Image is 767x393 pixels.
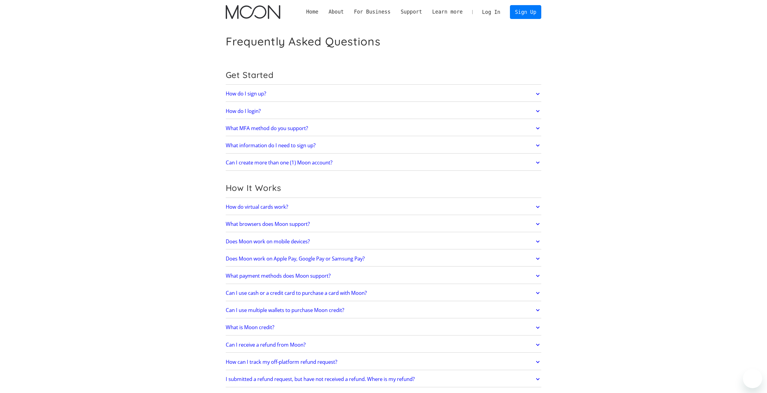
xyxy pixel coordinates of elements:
h2: I submitted a refund request, but have not received a refund. Where is my refund? [226,376,415,382]
a: How do virtual cards work? [226,201,542,213]
a: Sign Up [510,5,541,19]
a: Does Moon work on mobile devices? [226,235,542,248]
a: Can I use multiple wallets to purchase Moon credit? [226,304,542,317]
div: Learn more [427,8,468,16]
a: What information do I need to sign up? [226,139,542,152]
h2: Does Moon work on Apple Pay, Google Pay or Samsung Pay? [226,256,365,262]
div: About [323,8,349,16]
div: For Business [349,8,396,16]
h2: Can I use cash or a credit card to purchase a card with Moon? [226,290,367,296]
a: How do I sign up? [226,88,542,100]
a: What payment methods does Moon support? [226,270,542,282]
h2: Get Started [226,70,542,80]
a: What is Moon credit? [226,321,542,334]
h2: What is Moon credit? [226,324,274,330]
a: home [226,5,280,19]
a: What MFA method do you support? [226,122,542,135]
h2: How do I login? [226,108,261,114]
a: Does Moon work on Apple Pay, Google Pay or Samsung Pay? [226,252,542,265]
a: How can I track my off-platform refund request? [226,356,542,368]
h2: What information do I need to sign up? [226,142,316,148]
h2: What payment methods does Moon support? [226,273,331,279]
img: Moon Logo [226,5,280,19]
iframe: Botón para iniciar la ventana de mensajería [743,369,762,388]
a: Can I create more than one (1) Moon account? [226,156,542,169]
h2: How do virtual cards work? [226,204,288,210]
h2: What MFA method do you support? [226,125,308,131]
h2: How do I sign up? [226,91,266,97]
a: I submitted a refund request, but have not received a refund. Where is my refund? [226,373,542,385]
a: Log In [477,5,505,19]
a: Home [301,8,323,16]
h2: Can I create more than one (1) Moon account? [226,160,332,166]
h2: What browsers does Moon support? [226,221,310,227]
h1: Frequently Asked Questions [226,35,381,48]
h2: Does Moon work on mobile devices? [226,239,310,245]
h2: How It Works [226,183,542,193]
div: For Business [354,8,390,16]
a: Can I receive a refund from Moon? [226,338,542,351]
div: Support [396,8,427,16]
div: Learn more [432,8,463,16]
div: Support [401,8,422,16]
a: What browsers does Moon support? [226,218,542,230]
h2: Can I use multiple wallets to purchase Moon credit? [226,307,344,313]
a: How do I login? [226,105,542,117]
h2: Can I receive a refund from Moon? [226,342,306,348]
h2: How can I track my off-platform refund request? [226,359,337,365]
a: Can I use cash or a credit card to purchase a card with Moon? [226,287,542,299]
div: About [328,8,344,16]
